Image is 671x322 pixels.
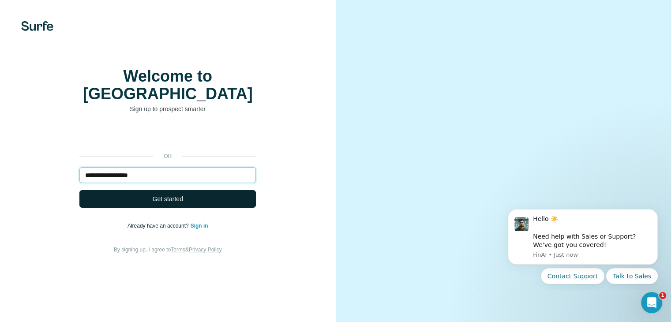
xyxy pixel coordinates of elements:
h1: Welcome to [GEOGRAPHIC_DATA] [79,67,256,103]
span: Get started [153,195,183,203]
span: Already have an account? [127,223,191,229]
p: or [154,152,182,160]
p: Sign up to prospect smarter [79,105,256,113]
span: 1 [659,292,666,299]
iframe: Sign in with Google Button [75,127,260,146]
img: Surfe's logo [21,21,53,31]
a: Terms [171,247,185,253]
iframe: Intercom live chat [641,292,662,313]
iframe: Intercom notifications message [495,202,671,289]
span: By signing up, I agree to & [114,247,222,253]
button: Get started [79,190,256,208]
a: Sign in [191,223,208,229]
a: Privacy Policy [189,247,222,253]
